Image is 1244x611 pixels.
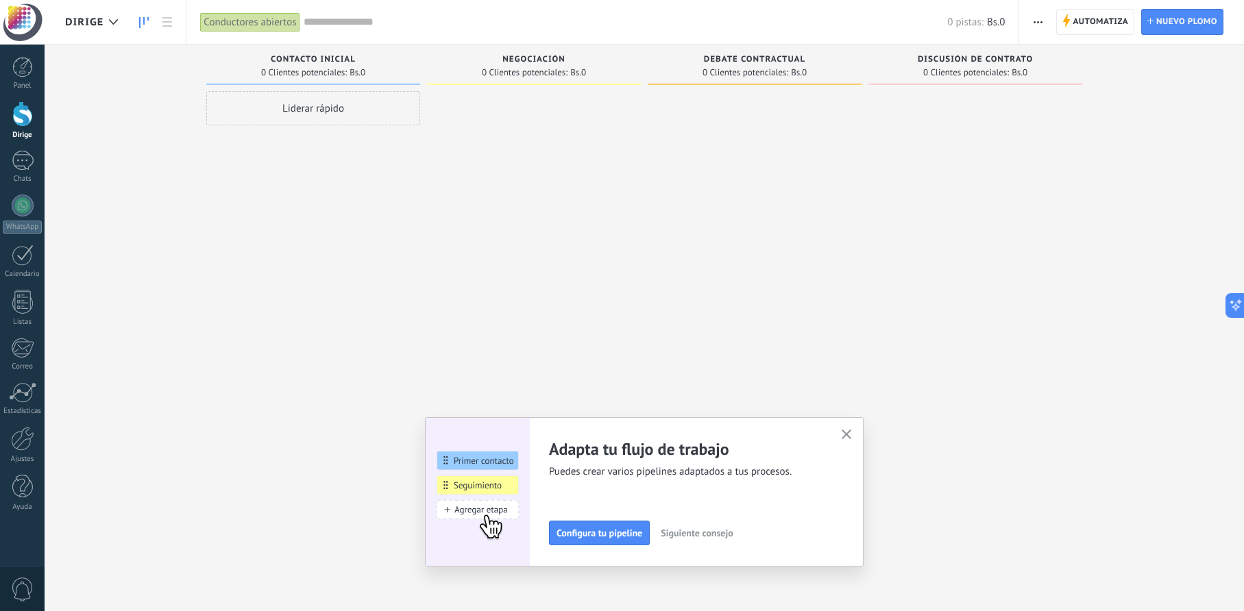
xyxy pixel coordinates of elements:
font: 0 Clientes potenciales: [703,66,788,78]
font: Chats [13,174,31,184]
font: Bs.0 [987,16,1005,29]
font: Nuevo plomo [1156,16,1217,27]
font: Bs.0 [570,66,586,78]
font: Contacto inicial [271,54,356,64]
font: Correo [12,362,33,371]
font: Adapta tu flujo de trabajo [549,438,729,460]
font: Debate contractual [704,54,805,64]
font: Panel [13,81,31,90]
button: Más [1028,9,1048,35]
font: Estadísticas [3,406,41,416]
font: Listas [13,317,32,327]
a: Nuevo plomo [1141,9,1223,35]
font: Bs.0 [1012,66,1027,78]
font: Discusión de contrato [918,54,1033,64]
div: Negociación [434,55,634,66]
font: Dirige [65,16,103,29]
font: 0 Clientes potenciales: [923,66,1009,78]
button: Siguiente consejo [655,523,739,543]
font: Bs.0 [791,66,807,78]
font: Dirige [12,130,32,140]
font: Ajustes [11,454,34,464]
font: Configura tu pipeline [557,527,642,539]
font: Bs.0 [350,66,365,78]
div: Contacto inicial [213,55,413,66]
font: Liderar rápido [282,102,344,115]
font: Siguiente consejo [661,527,733,539]
font: WhatsApp [6,222,38,232]
button: Configura tu pipeline [549,521,650,545]
font: 0 Clientes potenciales: [482,66,568,78]
font: 0 Clientes potenciales: [261,66,347,78]
div: Debate contractual [655,55,855,66]
font: Conductores abiertos [204,16,296,29]
a: Lista [156,9,179,36]
font: Automatiza [1073,16,1128,27]
font: Ayuda [12,502,32,512]
font: Negociación [502,54,565,64]
a: Dirige [132,9,156,36]
font: 0 pistas: [947,16,984,29]
font: Calendario [5,269,39,279]
a: Automatiza [1056,9,1134,35]
font: Puedes crear varios pipelines adaptados a tus procesos. [549,465,792,478]
div: Discusión de contrato [875,55,1075,66]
